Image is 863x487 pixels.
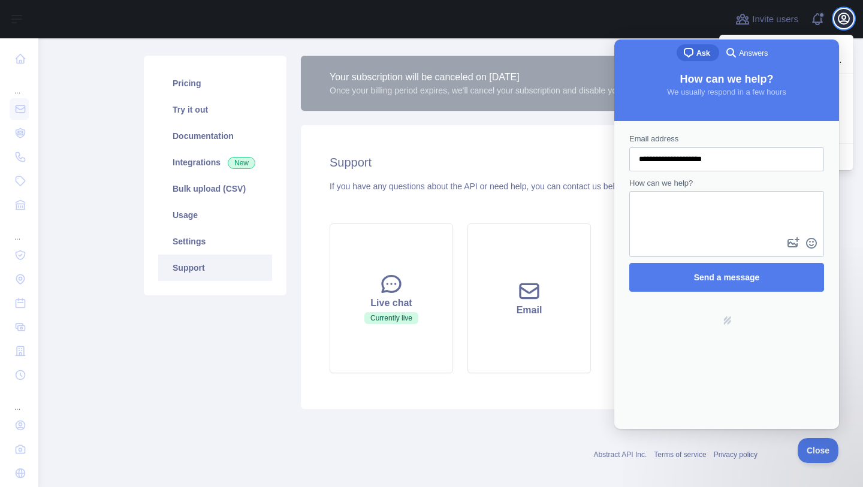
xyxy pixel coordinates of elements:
div: ... [10,218,29,242]
button: Live chatCurrently live [330,223,453,373]
div: ... [10,72,29,96]
a: Abstract API Inc. [594,450,647,459]
a: Privacy policy [714,450,758,459]
div: Your subscription will be canceled on [DATE] [330,70,662,84]
div: Once your billing period expires, we'll cancel your subscription and disable your API keys. [330,84,662,96]
h2: Support [330,154,729,171]
div: ... [10,388,29,412]
a: Try it out [158,96,272,123]
button: Invite users [733,10,801,29]
a: Usage [158,202,272,228]
a: Integrations New [158,149,272,176]
a: Terms of service [654,450,706,459]
a: Bulk upload (CSV) [158,176,272,202]
span: New [228,157,255,169]
a: Pricing [158,70,272,96]
span: Invite users [752,13,798,26]
a: Settings [158,228,272,255]
iframe: Help Scout Beacon - Close [798,438,839,463]
a: Documentation [158,123,272,149]
div: Live chat [345,296,438,310]
div: If you have any questions about the API or need help, you can contact us below. [330,180,729,192]
div: Email [482,303,576,317]
a: Support [158,255,272,281]
button: Email [467,223,591,373]
iframe: Help Scout Beacon - Live Chat, Contact Form, and Knowledge Base [614,40,839,429]
span: Currently live [364,312,418,324]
